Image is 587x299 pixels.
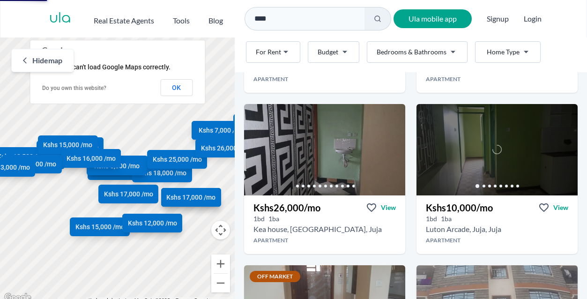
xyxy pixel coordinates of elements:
[524,13,542,24] button: Login
[208,11,223,26] a: Blog
[87,157,147,175] a: Kshs 8,000 /mo
[441,214,452,224] h5: 1 bathrooms
[211,221,230,239] button: Map camera controls
[42,85,106,91] a: Do you own this website?
[553,203,568,212] span: View
[42,63,171,71] span: This page can't load Google Maps correctly.
[253,201,320,214] h3: Kshs 26,000 /mo
[173,11,190,26] button: Tools
[487,9,509,28] span: Signup
[132,164,192,182] a: Kshs 18,000 /mo
[250,271,300,282] span: Off Market
[75,222,124,232] span: Kshs 15,000 /mo
[43,140,92,149] span: Kshs 15,000 /mo
[88,161,148,180] a: Kshs 7,000 /mo
[98,185,158,203] a: Kshs 17,000 /mo
[49,10,71,27] a: ula
[416,237,578,244] h4: Apartment
[152,155,201,164] span: Kshs 25,000 /mo
[426,201,493,214] h3: Kshs 10,000 /mo
[147,150,207,169] a: Kshs 25,000 /mo
[7,159,56,169] span: Kshs 15,000 /mo
[381,203,396,212] span: View
[233,114,293,133] a: Click to view property
[195,138,255,157] a: Kshs 26,000 /mo
[122,214,182,232] a: Kshs 12,000 /mo
[94,161,139,171] span: Kshs 8,000 /mo
[37,141,97,159] a: Kshs 12,000 /mo
[44,137,104,156] a: Kshs 15,000 /mo
[244,75,405,83] h4: Apartment
[88,156,148,174] a: Kshs 18,000 /mo
[246,41,300,63] button: For Rent
[199,126,244,135] span: Kshs 7,000 /mo
[191,121,251,140] a: Kshs 7,000 /mo
[137,168,186,178] span: Kshs 18,000 /mo
[4,150,64,169] a: Kshs 6,000 /mo
[211,254,230,273] button: Zoom in
[308,41,359,63] button: Budget
[211,274,230,292] button: Zoom out
[173,15,190,26] h2: Tools
[32,55,62,66] span: Hide map
[475,41,541,63] button: Home Type
[70,217,130,236] a: Kshs 15,000 /mo
[94,11,242,26] nav: Main
[208,15,223,26] h2: Blog
[318,47,338,57] span: Budget
[244,195,405,254] a: Kshs26,000/moViewView property in detail1bd 1ba Kea house, [GEOGRAPHIC_DATA], JujaApartment
[426,214,437,224] h5: 1 bedrooms
[256,47,281,57] span: For Rent
[128,218,177,228] span: Kshs 12,000 /mo
[201,143,250,152] span: Kshs 26,000 /mo
[66,154,115,163] span: Kshs 16,000 /mo
[166,193,215,202] span: Kshs 17,000 /mo
[95,166,140,175] span: Kshs 7,000 /mo
[253,214,265,224] h5: 1 bedrooms
[487,47,520,57] span: Home Type
[426,224,501,235] h2: 1 bedroom Apartment for rent in Juja - Kshs 10,000/mo -INFINITY INK TATTOO, Juja, Kenya, Kiambu C...
[268,214,279,224] h5: 1 bathrooms
[94,15,154,26] h2: Real Estate Agents
[104,189,153,199] span: Kshs 17,000 /mo
[377,47,446,57] span: Bedrooms & Bathrooms
[161,188,221,207] a: Kshs 17,000 /mo
[61,149,121,168] a: Kshs 16,000 /mo
[244,104,405,195] img: 1 bedroom Apartment for rent - Kshs 26,000/mo - in Juja KEA HOUSE, Juja, Kenya, Kiambu County - m...
[160,79,193,96] button: OK
[49,142,98,151] span: Kshs 15,000 /mo
[367,41,468,63] button: Bedrooms & Bathrooms
[94,11,154,26] button: Real Estate Agents
[37,135,97,154] a: Kshs 15,000 /mo
[244,237,405,244] h4: Apartment
[416,195,578,254] a: Kshs10,000/moViewView property in detail1bd 1ba Luton Arcade, Juja, JujaApartment
[1,155,61,173] a: Kshs 15,000 /mo
[394,9,472,28] a: Ula mobile app
[253,224,382,235] h2: 1 bedroom Apartment for rent in Juja - Kshs 26,000/mo -KEA HOUSE, Juja, Kenya, Kiambu County county
[416,75,578,83] h4: Apartment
